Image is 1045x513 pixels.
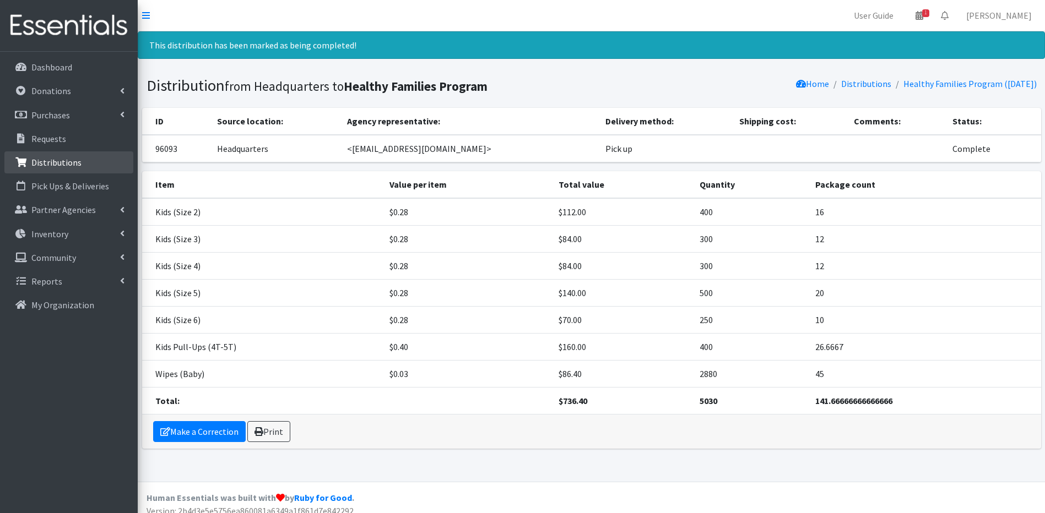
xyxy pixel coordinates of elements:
td: $84.00 [552,252,693,279]
span: 1 [922,9,929,17]
th: Agency representative: [340,108,599,135]
th: Status: [946,108,1041,135]
td: $86.40 [552,360,693,387]
td: $0.28 [383,225,551,252]
a: Requests [4,128,133,150]
p: Dashboard [31,62,72,73]
td: $0.28 [383,306,551,333]
td: Wipes (Baby) [142,360,383,387]
th: Value per item [383,171,551,198]
td: Kids (Size 5) [142,279,383,306]
td: $0.28 [383,252,551,279]
th: Shipping cost: [733,108,847,135]
td: Kids (Size 2) [142,198,383,226]
td: 26.6667 [809,333,1041,360]
td: Kids (Size 6) [142,306,383,333]
p: Inventory [31,228,68,239]
th: Comments: [847,108,946,135]
p: Pick Ups & Deliveries [31,181,109,192]
a: Dashboard [4,56,133,78]
td: $112.00 [552,198,693,226]
img: HumanEssentials [4,7,133,44]
a: Purchases [4,104,133,126]
a: Healthy Families Program ([DATE]) [903,78,1037,89]
td: 10 [809,306,1041,333]
td: Kids Pull-Ups (4T-5T) [142,333,383,360]
td: 16 [809,198,1041,226]
p: Purchases [31,110,70,121]
small: from Headquarters to [225,78,488,94]
a: Community [4,247,133,269]
td: $0.40 [383,333,551,360]
td: $70.00 [552,306,693,333]
strong: Total: [155,395,180,406]
a: Donations [4,80,133,102]
a: Pick Ups & Deliveries [4,175,133,197]
td: 250 [693,306,809,333]
td: Kids (Size 4) [142,252,383,279]
p: My Organization [31,299,94,310]
div: This distribution has been marked as being completed! [138,31,1045,59]
td: $140.00 [552,279,693,306]
a: My Organization [4,294,133,316]
td: $0.03 [383,360,551,387]
th: Delivery method: [599,108,733,135]
p: Community [31,252,76,263]
td: 400 [693,198,809,226]
p: Donations [31,85,71,96]
a: 1 [907,4,932,26]
th: Item [142,171,383,198]
td: $0.28 [383,198,551,226]
strong: $736.40 [559,395,587,406]
p: Distributions [31,157,82,168]
a: User Guide [845,4,902,26]
a: [PERSON_NAME] [957,4,1041,26]
th: Package count [809,171,1041,198]
a: Distributions [4,151,133,173]
td: $0.28 [383,279,551,306]
th: Source location: [210,108,340,135]
a: Home [796,78,829,89]
td: 2880 [693,360,809,387]
a: Inventory [4,223,133,245]
th: ID [142,108,211,135]
a: Reports [4,270,133,292]
td: $160.00 [552,333,693,360]
td: 96093 [142,135,211,162]
td: 300 [693,225,809,252]
td: 20 [809,279,1041,306]
a: Make a Correction [153,421,246,442]
th: Quantity [693,171,809,198]
td: 500 [693,279,809,306]
td: Kids (Size 3) [142,225,383,252]
td: $84.00 [552,225,693,252]
td: 45 [809,360,1041,387]
strong: 141.66666666666666 [815,395,892,406]
strong: 5030 [700,395,717,406]
p: Partner Agencies [31,204,96,215]
b: Healthy Families Program [344,78,488,94]
td: 300 [693,252,809,279]
a: Print [247,421,290,442]
td: Pick up [599,135,733,162]
td: Headquarters [210,135,340,162]
strong: Human Essentials was built with by . [147,492,354,503]
td: Complete [946,135,1041,162]
th: Total value [552,171,693,198]
a: Distributions [841,78,891,89]
a: Ruby for Good [294,492,352,503]
a: Partner Agencies [4,199,133,221]
td: <[EMAIL_ADDRESS][DOMAIN_NAME]> [340,135,599,162]
h1: Distribution [147,76,588,95]
p: Requests [31,133,66,144]
td: 12 [809,225,1041,252]
td: 400 [693,333,809,360]
td: 12 [809,252,1041,279]
p: Reports [31,276,62,287]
